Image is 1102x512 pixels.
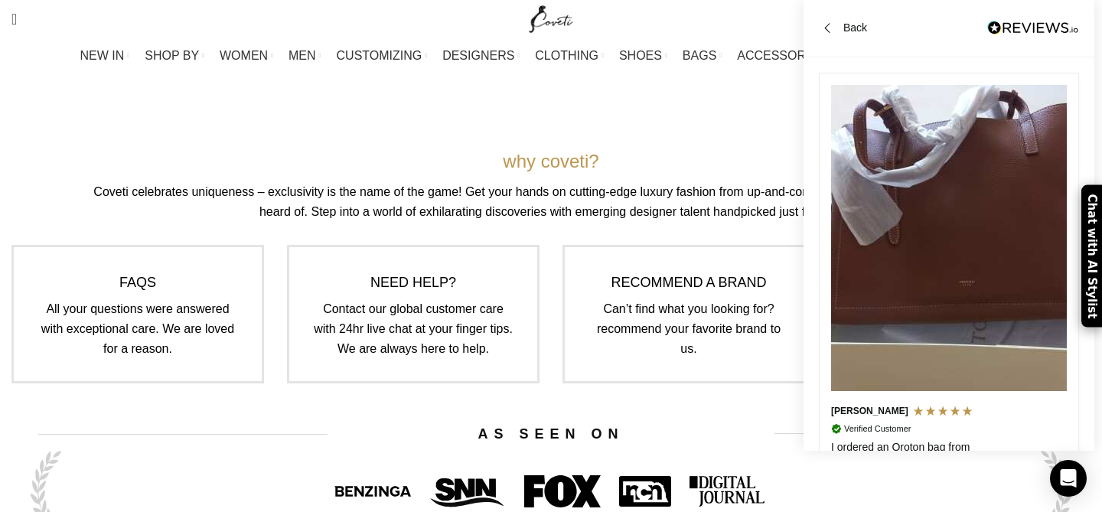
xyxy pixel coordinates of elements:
a: CUSTOMIZING [337,41,428,71]
div: Back [843,21,867,36]
div: Main navigation [4,41,1098,71]
img: Featured on Digital Journal [690,476,765,507]
a: DESIGNERS [442,41,520,71]
img: REVIEWS.io [987,21,1079,35]
img: Featured on Benzinga [334,476,411,507]
a: Infobox link [287,245,540,383]
img: Featured on FOX 40 [524,475,601,507]
div: Verified Customer [844,423,911,435]
a: CLOTHING [535,41,604,71]
span: AS SEEN ON [15,407,1087,460]
span: BAGS [683,48,716,63]
span: DESIGNERS [442,48,514,63]
a: BAGS [683,41,722,71]
a: ACCESSORIES [737,41,831,71]
a: Infobox link [562,245,815,383]
span: CLOTHING [535,48,598,63]
a: NEW IN [80,41,130,71]
a: Infobox link [11,245,264,383]
div: Open Intercom Messenger [1050,460,1087,497]
img: Review photo uploaded by Sarah E [831,85,1067,391]
span: SHOES [619,48,662,63]
div: Back [819,20,867,37]
span: MEN [289,48,316,63]
div: 5 Stars [912,405,973,417]
a: SHOP BY [145,41,204,71]
a: Site logo [526,11,577,24]
span: CUSTOMIZING [337,48,422,63]
span: WOMEN [220,48,268,63]
span: SHOP BY [145,48,199,63]
a: SHOES [619,41,667,71]
img: Featured on Suncoast News Network [429,475,506,507]
h3: why coveti? [81,148,1022,174]
p: Coveti celebrates uniqueness – exclusivity is the name of the game! Get your hands on cutting-edg... [81,182,1022,222]
a: WOMEN [220,41,273,71]
span: NEW IN [80,48,125,63]
a: MEN [289,41,321,71]
div: [PERSON_NAME] [831,405,908,418]
span: ACCESSORIES [737,48,826,63]
a: Search [4,4,24,34]
img: Featured on NCN [619,476,670,507]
